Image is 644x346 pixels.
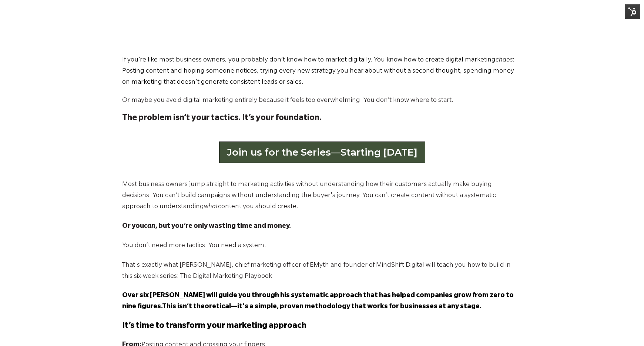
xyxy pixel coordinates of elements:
[122,240,522,252] p: You don’t need more tactics. You need a system.
[122,260,522,282] p: That's exactly what [PERSON_NAME], chief marketing officer of EMyth and founder of MindShift Digi...
[122,223,144,230] strong: Or you
[122,179,522,213] p: Most business owners jump straight to marketing activities without understanding how their custom...
[219,142,425,163] a: Join us for the Series—Starting [DATE]
[155,223,291,230] strong: , but you’re only wasting time and money.
[496,57,513,64] span: chaos
[204,203,218,211] em: what
[122,57,514,86] span: : Posting content and hoping someone notices, trying every new strategy you hear about without a ...
[625,4,640,19] img: HubSpot Tools Menu Toggle
[122,57,496,64] span: If you’re like most business owners, you probably don’t know how to market digitally. You know ho...
[122,322,306,331] span: It’s time to transform your marketing approach
[144,223,155,230] em: can
[162,303,482,311] span: This isn’t theoretical—it's a simple, proven methodology that works for businesses at any stage.
[122,292,514,311] span: Over six [PERSON_NAME] will guide you through his systematic approach that has helped companies g...
[607,310,644,346] iframe: Chat Widget
[122,114,322,123] strong: The problem isn’t your tactics. It’s your foundation.
[122,97,453,104] span: Or maybe you avoid digital marketing entirely because it feels too overwhelming. You don’t know w...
